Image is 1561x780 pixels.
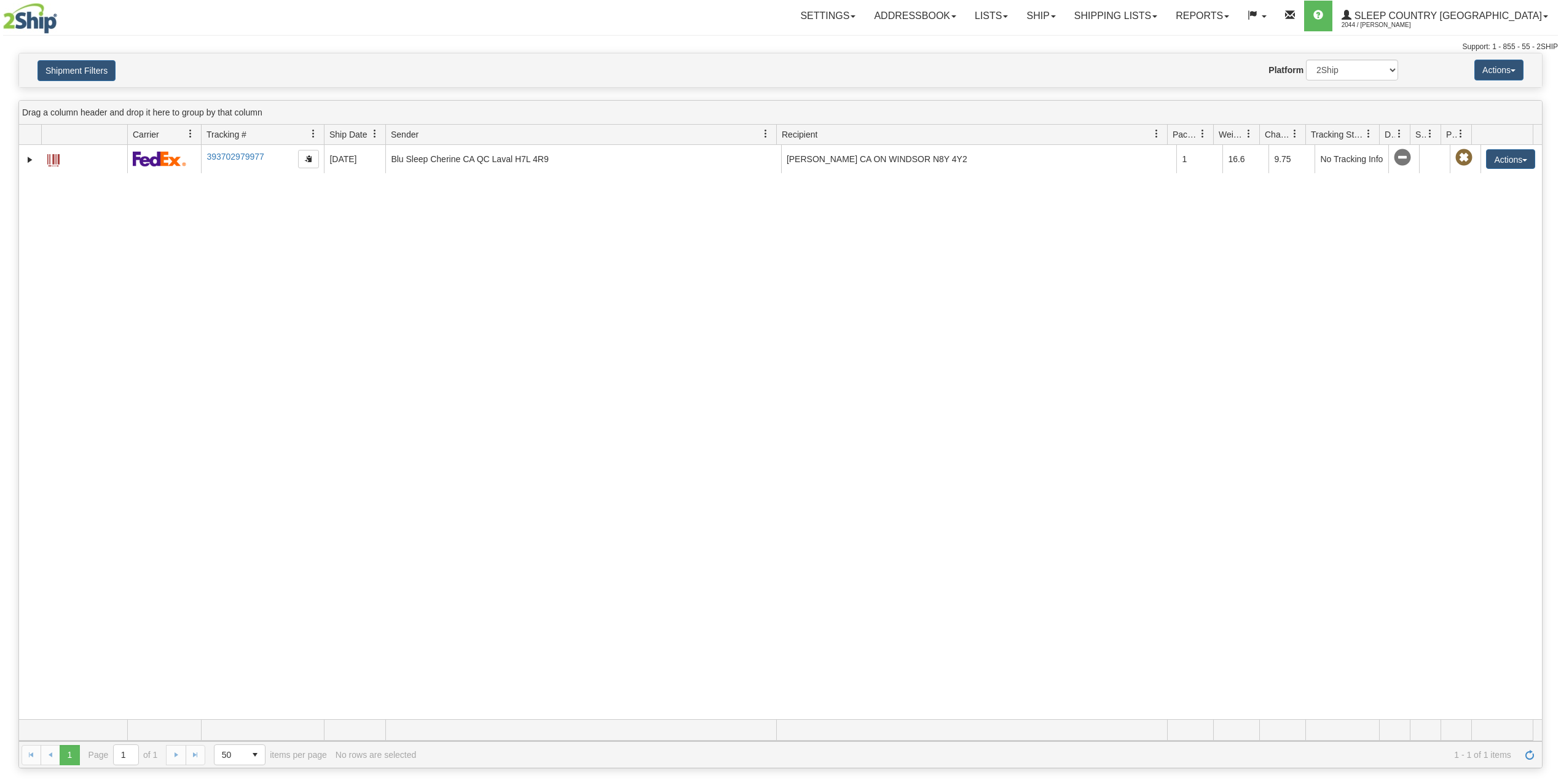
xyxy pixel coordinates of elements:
[133,151,186,166] img: 2 - FedEx Express®
[180,123,201,144] a: Carrier filter column settings
[1415,128,1426,141] span: Shipment Issues
[1265,128,1291,141] span: Charge
[1385,128,1395,141] span: Delivery Status
[1166,1,1238,31] a: Reports
[298,150,319,168] button: Copy to clipboard
[1389,123,1410,144] a: Delivery Status filter column settings
[206,128,246,141] span: Tracking #
[1146,123,1167,144] a: Recipient filter column settings
[1268,145,1315,173] td: 9.75
[1474,60,1524,80] button: Actions
[1192,123,1213,144] a: Packages filter column settings
[206,152,264,162] a: 393702979977
[60,745,79,765] span: Page 1
[245,745,265,765] span: select
[214,744,265,765] span: Page sizes drop down
[1311,128,1364,141] span: Tracking Status
[865,1,965,31] a: Addressbook
[782,128,817,141] span: Recipient
[3,3,57,34] img: logo2044.jpg
[791,1,865,31] a: Settings
[1520,745,1539,765] a: Refresh
[781,145,1177,173] td: [PERSON_NAME] CA ON WINDSOR N8Y 4Y2
[1351,10,1542,21] span: Sleep Country [GEOGRAPHIC_DATA]
[336,750,417,760] div: No rows are selected
[755,123,776,144] a: Sender filter column settings
[19,101,1542,125] div: grid grouping header
[1486,149,1535,169] button: Actions
[965,1,1017,31] a: Lists
[1219,128,1244,141] span: Weight
[303,123,324,144] a: Tracking # filter column settings
[1358,123,1379,144] a: Tracking Status filter column settings
[385,145,781,173] td: Blu Sleep Cherine CA QC Laval H7L 4R9
[3,42,1558,52] div: Support: 1 - 855 - 55 - 2SHIP
[364,123,385,144] a: Ship Date filter column settings
[214,744,327,765] span: items per page
[1176,145,1222,173] td: 1
[1315,145,1388,173] td: No Tracking Info
[329,128,367,141] span: Ship Date
[1173,128,1198,141] span: Packages
[37,60,116,81] button: Shipment Filters
[1222,145,1268,173] td: 16.6
[47,149,60,168] a: Label
[391,128,419,141] span: Sender
[1268,64,1303,76] label: Platform
[1455,149,1473,166] span: Pickup Not Assigned
[1065,1,1166,31] a: Shipping lists
[24,154,36,166] a: Expand
[88,744,158,765] span: Page of 1
[1332,1,1557,31] a: Sleep Country [GEOGRAPHIC_DATA] 2044 / [PERSON_NAME]
[222,749,238,761] span: 50
[114,745,138,765] input: Page 1
[324,145,385,173] td: [DATE]
[1238,123,1259,144] a: Weight filter column settings
[1017,1,1064,31] a: Ship
[1342,19,1434,31] span: 2044 / [PERSON_NAME]
[1420,123,1441,144] a: Shipment Issues filter column settings
[1533,327,1560,453] iframe: chat widget
[425,750,1511,760] span: 1 - 1 of 1 items
[1284,123,1305,144] a: Charge filter column settings
[1450,123,1471,144] a: Pickup Status filter column settings
[1446,128,1457,141] span: Pickup Status
[1394,149,1411,166] span: No Tracking Info
[133,128,159,141] span: Carrier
